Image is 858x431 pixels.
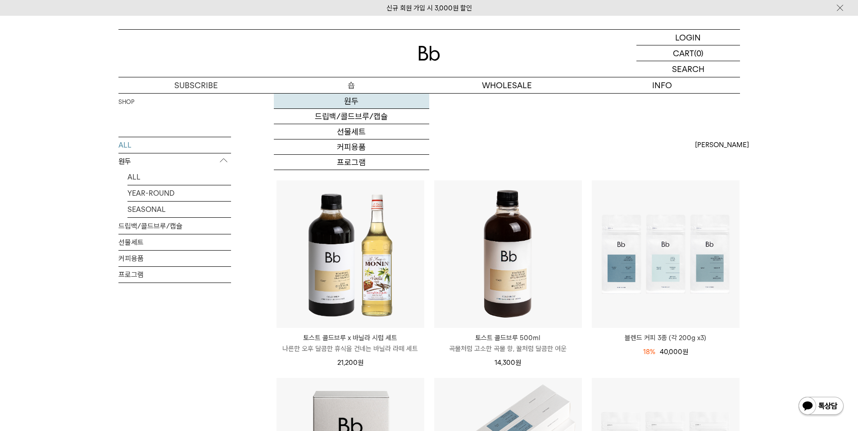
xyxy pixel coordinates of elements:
img: 토스트 콜드브루 x 바닐라 시럽 세트 [277,180,424,328]
span: 40,000 [660,348,688,356]
span: 원 [358,359,363,367]
span: 원 [682,348,688,356]
p: 토스트 콜드브루 500ml [434,332,582,343]
a: 프로그램 [274,155,429,170]
a: ALL [118,137,231,153]
p: 나른한 오후 달콤한 휴식을 건네는 바닐라 라떼 세트 [277,343,424,354]
a: YEAR-ROUND [127,185,231,201]
a: 숍 [274,77,429,93]
a: 커피용품 [118,251,231,266]
div: 18% [643,346,655,357]
a: LOGIN [636,30,740,45]
a: 프로그램 [118,267,231,283]
a: SEASONAL [127,202,231,217]
a: CART (0) [636,45,740,61]
img: 토스트 콜드브루 500ml [434,180,582,328]
a: 드립백/콜드브루/캡슐 [118,218,231,234]
span: [PERSON_NAME] [695,139,749,150]
p: 토스트 콜드브루 x 바닐라 시럽 세트 [277,332,424,343]
img: 카카오톡 채널 1:1 채팅 버튼 [798,396,844,418]
span: 원 [515,359,521,367]
a: SHOP [118,98,134,107]
a: ALL [127,169,231,185]
p: WHOLESALE [429,77,585,93]
p: LOGIN [675,30,701,45]
span: 14,300 [495,359,521,367]
a: 커피용품 [274,139,429,155]
a: 토스트 콜드브루 500ml 곡물처럼 고소한 곡물 향, 꿀처럼 달콤한 여운 [434,332,582,354]
p: SEARCH [672,61,704,77]
p: (0) [694,45,704,61]
a: 토스트 콜드브루 x 바닐라 시럽 세트 나른한 오후 달콤한 휴식을 건네는 바닐라 라떼 세트 [277,332,424,354]
a: 선물세트 [274,124,429,139]
p: INFO [585,77,740,93]
a: 신규 회원 가입 시 3,000원 할인 [386,4,472,12]
a: 선물세트 [118,234,231,250]
a: 드립백/콜드브루/캡슐 [274,109,429,124]
p: 곡물처럼 고소한 곡물 향, 꿀처럼 달콤한 여운 [434,343,582,354]
p: 원두 [118,153,231,170]
p: CART [673,45,694,61]
span: 21,200 [337,359,363,367]
a: 원두 [274,94,429,109]
a: 블렌드 커피 3종 (각 200g x3) [592,332,740,343]
a: SUBSCRIBE [118,77,274,93]
img: 로고 [418,46,440,61]
img: 블렌드 커피 3종 (각 200g x3) [592,180,740,328]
